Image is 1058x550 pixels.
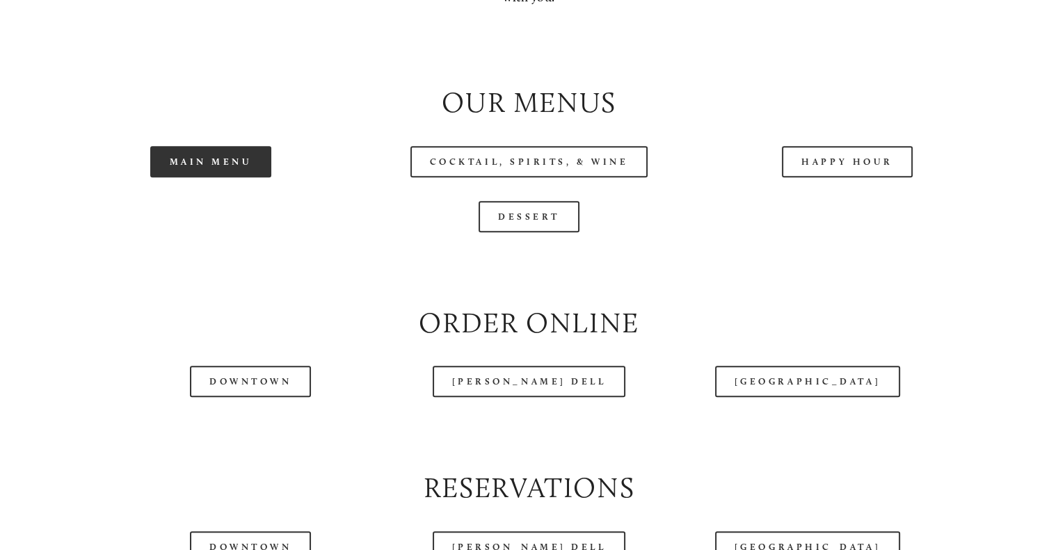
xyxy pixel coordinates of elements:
[479,201,579,232] a: Dessert
[782,146,913,177] a: Happy Hour
[715,366,900,397] a: [GEOGRAPHIC_DATA]
[63,468,995,508] h2: Reservations
[63,303,995,343] h2: Order Online
[433,366,626,397] a: [PERSON_NAME] Dell
[410,146,648,177] a: Cocktail, Spirits, & Wine
[150,146,272,177] a: Main Menu
[63,83,995,122] h2: Our Menus
[190,366,311,397] a: Downtown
